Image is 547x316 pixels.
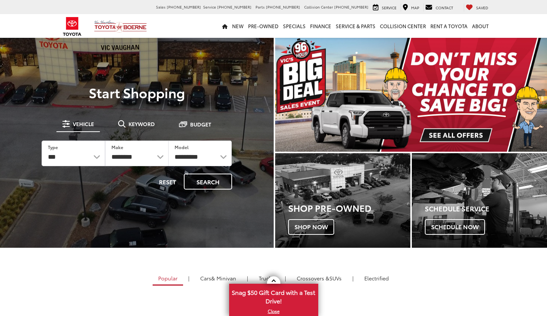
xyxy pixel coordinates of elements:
span: & Minivan [211,274,236,282]
a: Specials [281,14,308,38]
label: Make [111,144,123,150]
span: Keyword [128,121,155,126]
span: Contact [436,5,453,10]
a: About [470,14,491,38]
div: Toyota [412,153,547,248]
span: [PHONE_NUMBER] [217,4,251,10]
label: Model [175,144,189,150]
button: Search [184,174,232,190]
span: Service [203,4,216,10]
span: Vehicle [73,121,94,126]
h4: Schedule Service [425,205,547,213]
span: Shop Now [288,219,334,235]
li: | [186,274,191,282]
a: Shop Pre-Owned Shop Now [275,153,410,248]
p: Start Shopping [31,85,242,100]
div: Toyota [275,153,410,248]
a: Cars [195,272,242,284]
a: Contact [423,3,455,11]
a: Popular [153,272,183,286]
a: Collision Center [378,14,428,38]
a: Rent a Toyota [428,14,470,38]
a: Trucks [253,272,280,284]
span: Saved [476,5,488,10]
label: Type [48,144,58,150]
a: Home [220,14,230,38]
span: [PHONE_NUMBER] [167,4,201,10]
span: [PHONE_NUMBER] [334,4,368,10]
img: Vic Vaughan Toyota of Boerne [94,20,147,33]
a: Service & Parts: Opens in a new tab [333,14,378,38]
a: Electrified [359,272,394,284]
a: SUVs [291,272,347,284]
span: Schedule Now [425,219,485,235]
span: Snag $50 Gift Card with a Test Drive! [230,284,318,307]
a: Pre-Owned [246,14,281,38]
img: Toyota [58,14,86,39]
span: Collision Center [304,4,333,10]
span: Crossovers & [297,274,329,282]
span: Budget [190,122,211,127]
li: | [351,274,355,282]
li: | [283,274,288,282]
a: Service [371,3,398,11]
span: Sales [156,4,166,10]
a: Schedule Service Schedule Now [412,153,547,248]
span: Service [382,5,397,10]
span: [PHONE_NUMBER] [266,4,300,10]
a: My Saved Vehicles [464,3,490,11]
li: | [245,274,250,282]
a: Finance [308,14,333,38]
button: Reset [153,174,182,190]
span: Map [411,5,419,10]
span: Parts [255,4,265,10]
a: New [230,14,246,38]
h3: Shop Pre-Owned [288,203,410,213]
a: Map [401,3,421,11]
